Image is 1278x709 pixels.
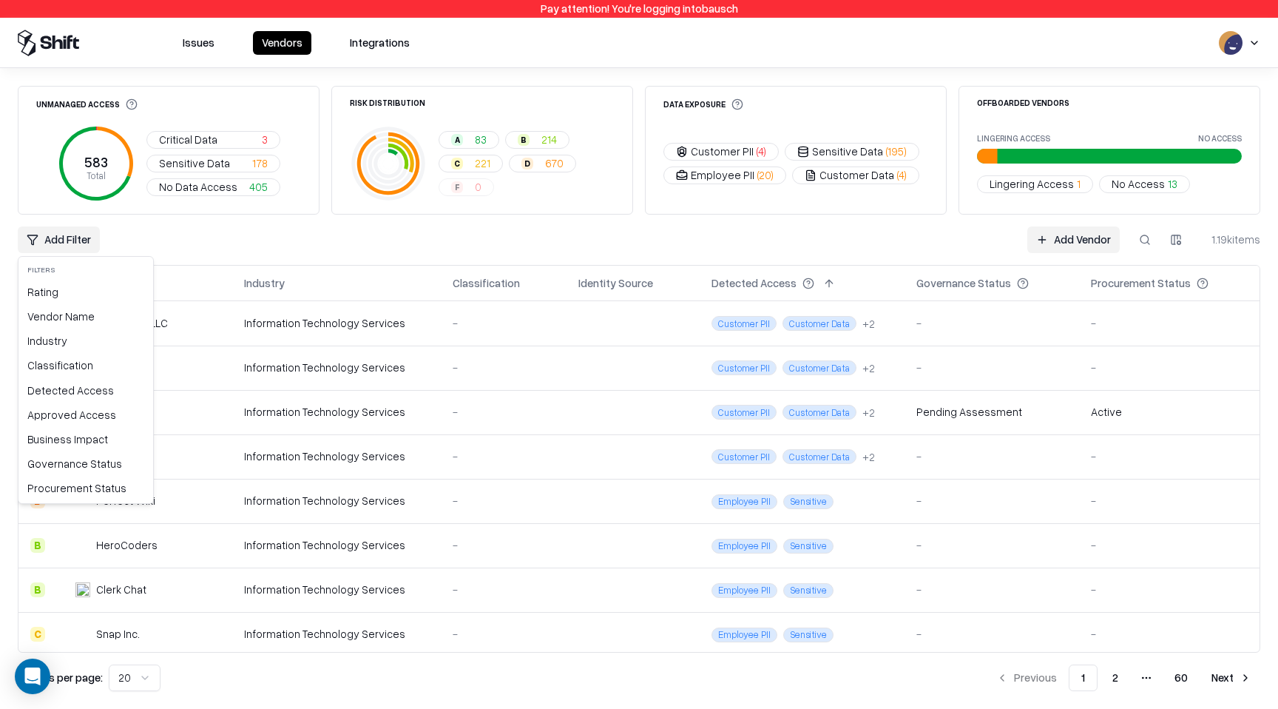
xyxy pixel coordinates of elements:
div: Procurement Status [21,476,150,500]
div: Industry [21,329,150,353]
div: Approved Access [21,403,150,427]
div: Classification [21,353,150,377]
div: Rating [21,280,150,304]
div: Vendor Name [21,304,150,329]
div: Filters [21,260,150,280]
div: Add Filter [18,256,154,504]
div: Business Impact [21,427,150,451]
div: Governance Status [21,451,150,476]
div: Detected Access [21,378,150,403]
